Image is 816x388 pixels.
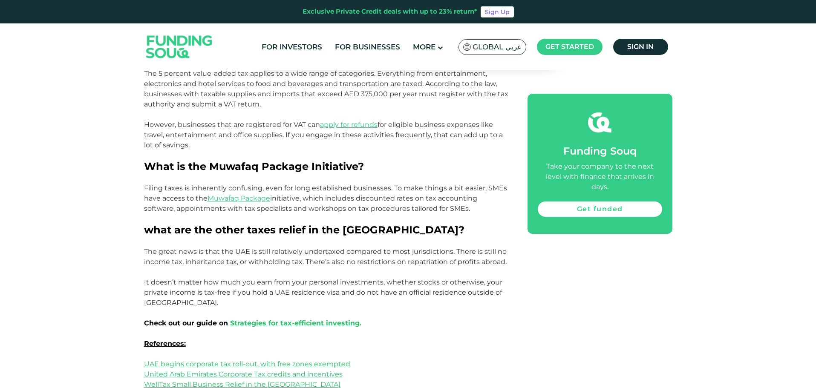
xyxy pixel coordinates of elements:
[144,247,508,318] p: The great news is that the UAE is still relatively undertaxed compared to most jurisdictions. The...
[144,370,343,378] a: United Arab Emirates Corporate Tax credits and incentives
[538,161,662,192] div: Take your company to the next level with finance that arrives in days.
[144,160,364,172] span: What is the Muwafaq Package Initiative?
[360,319,361,327] span: .
[138,26,221,69] img: Logo
[563,145,637,157] span: Funding Souq
[473,42,522,52] span: Global عربي
[144,339,186,348] span: References:
[463,43,471,51] img: SA Flag
[333,40,402,54] a: For Businesses
[481,6,514,17] a: Sign Up
[144,120,508,150] p: However, businesses that are registered for VAT can for eligible business expenses like travel, e...
[144,360,350,368] a: UAE begins corporate tax roll-out, with free zones exempted
[228,319,360,327] a: Strategies for tax-efficient investing
[613,39,668,55] a: Sign in
[588,111,611,134] img: fsicon
[320,121,378,129] a: apply for refunds
[413,43,435,51] span: More
[303,7,477,17] div: Exclusive Private Credit deals with up to 23% return*
[538,201,662,217] a: Get funded
[144,224,464,236] span: what are the other taxes relief in the [GEOGRAPHIC_DATA]?
[144,319,228,327] span: Check out our guide on
[144,69,508,109] p: The 5 percent value-added tax applies to a wide range of categories. Everything from entertainmen...
[208,194,270,202] a: Muwafaq Package
[230,319,360,327] span: Strategies for tax-efficient investing
[627,43,654,51] span: Sign in
[260,40,324,54] a: For Investors
[144,183,508,214] p: Filing taxes is inherently confusing, even for long established businesses. To make things a bit ...
[545,43,594,51] span: Get started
